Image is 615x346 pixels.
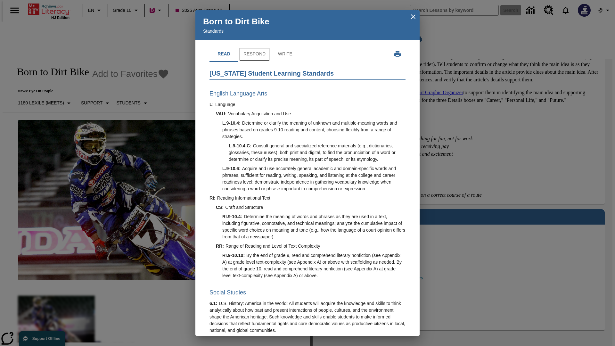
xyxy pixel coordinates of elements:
span: L.9-10.4 : [222,120,241,126]
span: L.9-10.6 : [222,166,241,171]
span: Acquire and use accurately general academic and domain-specific words and phrases, sufficient for... [222,166,396,191]
span: Determine or clarify the meaning of unknown and multiple-meaning words and phrases based on grade... [222,120,397,139]
span: RI.9-10.4 : [222,214,242,219]
span: 6.1 : [209,301,217,306]
span: CS : [216,205,224,210]
h3: English Language Arts [209,89,406,98]
div: Read [209,86,406,340]
button: Write [271,46,299,62]
span: VAU : [216,111,226,116]
span: Determine the meaning of words and phrases as they are used in a text, including figurative, conn... [222,214,405,239]
button: Respond [238,46,271,62]
span: Vocabulary Acquisition and Use [228,111,291,116]
span: RI : [209,195,216,201]
p: Born to Dirt Bike [203,15,412,28]
span: Craft and Structure [225,205,263,210]
span: Consult general and specialized reference materials (e.g., dictionaries, glossaries, thesauruses)... [229,143,396,162]
span: Language [215,102,235,107]
h2: [US_STATE] Student Learning Standards [209,69,406,80]
div: Standards tab navigation [209,46,299,62]
button: Print [389,46,406,62]
span: By the end of grade 9, read and comprehend literary nonfiction (see Appendix A) at grade level te... [222,253,402,278]
span: Range of Reading and Level of Text Complexity [225,243,320,249]
span: L : [209,102,214,107]
button: close [409,13,417,21]
button: Read [209,46,238,62]
span: U.S. History: America in the World: All students will acquire the knowledge and skills to think a... [209,301,405,333]
p: Standards [203,28,412,35]
span: RR : [216,243,224,249]
h3: Social Studies [209,288,406,297]
span: L.9-10.4.C : [229,143,251,148]
span: Reading Informational Text [217,195,270,201]
span: RI.9-10.10 : [222,253,245,258]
